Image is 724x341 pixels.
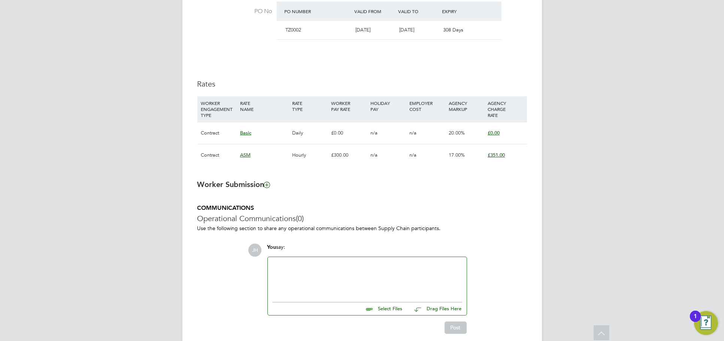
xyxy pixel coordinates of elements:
[290,96,329,116] div: RATE TYPE
[449,130,465,136] span: 20.00%
[290,122,329,144] div: Daily
[486,96,525,122] div: AGENCY CHARGE RATE
[440,4,484,18] div: Expiry
[197,79,527,89] h3: Rates
[199,122,238,144] div: Contract
[283,4,353,18] div: PO Number
[408,96,446,116] div: EMPLOYER COST
[290,144,329,166] div: Hourly
[267,244,276,250] span: You
[197,225,527,232] p: Use the following section to share any operational communications between Supply Chain participants.
[409,152,416,158] span: n/a
[352,4,396,18] div: Valid From
[694,311,718,335] button: Open Resource Center, 1 new notification
[199,144,238,166] div: Contract
[443,27,463,33] span: 308 Days
[355,27,370,33] span: [DATE]
[240,130,251,136] span: Basic
[286,27,302,33] span: TZ0002
[199,96,238,122] div: WORKER ENGAGEMENT TYPE
[449,152,465,158] span: 17.00%
[238,96,290,116] div: RATE NAME
[488,130,500,136] span: £0.00
[197,214,527,223] h3: Operational Communications
[445,322,467,334] button: Post
[370,130,378,136] span: n/a
[329,122,368,144] div: £0.00
[249,244,262,257] span: JH
[396,4,440,18] div: Valid To
[447,96,486,116] div: AGENCY MARKUP
[329,96,368,116] div: WORKER PAY RATE
[370,152,378,158] span: n/a
[369,96,408,116] div: HOLIDAY PAY
[197,180,270,189] b: Worker Submission
[329,144,368,166] div: £300.00
[488,152,505,158] span: £351.00
[240,152,251,158] span: ASM
[296,214,304,223] span: (0)
[197,7,272,15] label: PO No
[267,244,467,257] div: say:
[197,204,527,212] h5: COMMUNICATIONS
[409,130,416,136] span: n/a
[409,301,462,317] button: Drag Files Here
[694,316,697,326] div: 1
[399,27,414,33] span: [DATE]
